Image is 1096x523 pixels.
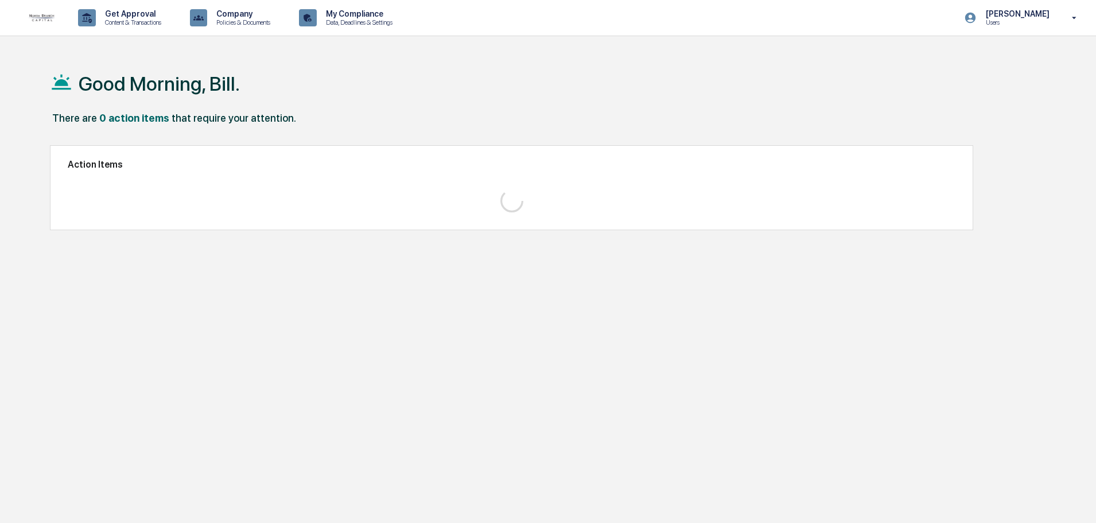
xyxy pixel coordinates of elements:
[317,18,398,26] p: Data, Deadlines & Settings
[96,18,167,26] p: Content & Transactions
[99,112,169,124] div: 0 action items
[207,9,276,18] p: Company
[977,18,1055,26] p: Users
[52,112,97,124] div: There are
[207,18,276,26] p: Policies & Documents
[79,72,240,95] h1: Good Morning, Bill.
[68,159,955,170] h2: Action Items
[172,112,296,124] div: that require your attention.
[28,14,55,21] img: logo
[96,9,167,18] p: Get Approval
[317,9,398,18] p: My Compliance
[977,9,1055,18] p: [PERSON_NAME]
